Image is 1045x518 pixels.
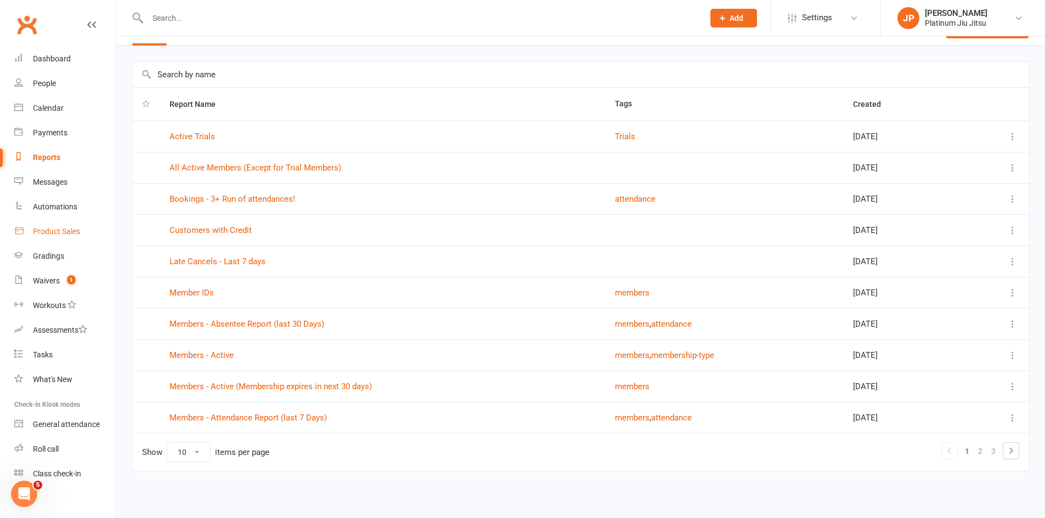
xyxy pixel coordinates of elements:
[615,286,649,299] button: members
[14,437,116,462] a: Roll call
[843,277,963,308] td: [DATE]
[33,469,81,478] div: Class check-in
[170,194,295,204] a: Bookings - 3+ Run of attendances!
[33,128,67,137] div: Payments
[33,54,71,63] div: Dashboard
[615,349,649,362] button: members
[853,98,893,111] button: Created
[615,380,649,393] button: members
[170,132,215,141] a: Active Trials
[649,413,651,423] span: ,
[925,8,987,18] div: [PERSON_NAME]
[651,317,692,331] button: attendance
[14,367,116,392] a: What's New
[33,420,100,429] div: General attendance
[961,443,974,459] a: 1
[843,246,963,277] td: [DATE]
[170,98,228,111] button: Report Name
[215,448,269,457] div: items per page
[802,5,832,30] span: Settings
[853,100,893,109] span: Created
[144,10,696,26] input: Search...
[615,130,635,143] button: Trials
[14,412,116,437] a: General attendance kiosk mode
[33,153,60,162] div: Reports
[14,343,116,367] a: Tasks
[14,121,116,145] a: Payments
[33,326,87,334] div: Assessments
[170,163,341,173] a: All Active Members (Except for Trial Members)
[843,152,963,183] td: [DATE]
[33,445,59,453] div: Roll call
[170,350,234,360] a: Members - Active
[170,257,266,266] a: Late Cancels - Last 7 days
[843,402,963,433] td: [DATE]
[14,269,116,293] a: Waivers 1
[170,382,372,391] a: Members - Active (Membership expires in next 30 days)
[33,375,72,384] div: What's New
[67,275,76,284] span: 1
[14,71,116,96] a: People
[33,276,60,285] div: Waivers
[142,442,269,462] div: Show
[13,11,41,38] a: Clubworx
[33,104,64,112] div: Calendar
[730,14,743,22] span: Add
[170,288,214,298] a: Member IDs
[33,202,77,211] div: Automations
[14,170,116,195] a: Messages
[170,100,228,109] span: Report Name
[843,371,963,402] td: [DATE]
[843,183,963,214] td: [DATE]
[33,252,64,260] div: Gradings
[843,339,963,371] td: [DATE]
[615,317,649,331] button: members
[170,413,327,423] a: Members - Attendance Report (last 7 Days)
[925,18,987,28] div: Platinum Jiu Jitsu
[651,349,714,362] button: membership-type
[33,227,80,236] div: Product Sales
[843,214,963,246] td: [DATE]
[33,350,53,359] div: Tasks
[649,319,651,329] span: ,
[14,219,116,244] a: Product Sales
[33,79,56,88] div: People
[843,121,963,152] td: [DATE]
[843,308,963,339] td: [DATE]
[14,195,116,219] a: Automations
[33,301,66,310] div: Workouts
[14,244,116,269] a: Gradings
[987,443,1000,459] a: 3
[974,443,987,459] a: 2
[11,481,37,507] iframe: Intercom live chat
[14,318,116,343] a: Assessments
[14,47,116,71] a: Dashboard
[605,88,844,121] th: Tags
[14,462,116,486] a: Class kiosk mode
[710,9,757,27] button: Add
[14,96,116,121] a: Calendar
[649,350,651,360] span: ,
[651,411,692,424] button: attendance
[170,225,252,235] a: Customers with Credit
[14,145,116,170] a: Reports
[33,178,67,186] div: Messages
[132,62,1029,87] input: Search by name
[170,319,324,329] a: Members - Absentee Report (last 30 Days)
[615,192,656,206] button: attendance
[33,481,42,489] span: 5
[897,7,919,29] div: JP
[14,293,116,318] a: Workouts
[615,411,649,424] button: members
